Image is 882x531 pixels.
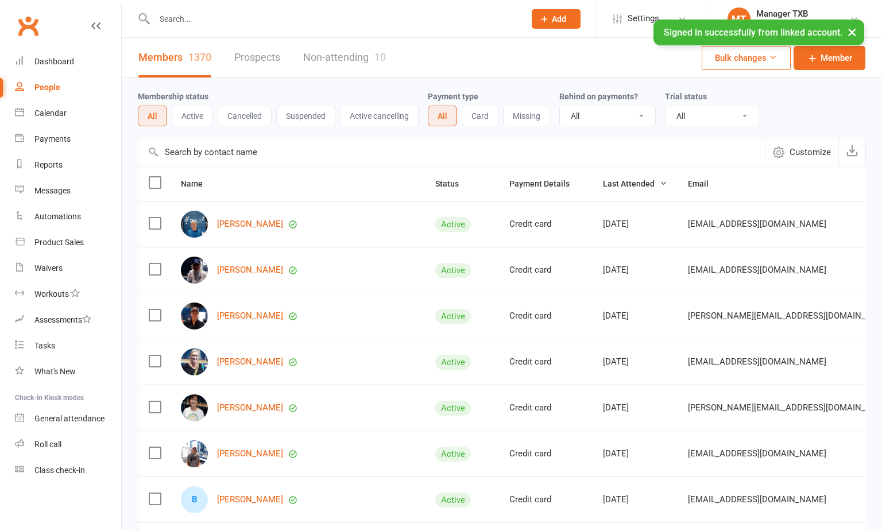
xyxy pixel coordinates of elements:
[756,9,838,19] div: Manager TXB
[688,443,826,464] span: [EMAIL_ADDRESS][DOMAIN_NAME]
[628,6,659,32] span: Settings
[34,367,76,376] div: What's New
[303,38,386,77] a: Non-attending10
[151,11,517,27] input: Search...
[15,100,121,126] a: Calendar
[217,265,283,275] a: [PERSON_NAME]
[188,51,211,63] div: 1370
[821,51,852,65] span: Member
[790,145,831,159] span: Customize
[428,106,457,126] button: All
[603,265,667,275] div: [DATE]
[15,152,121,178] a: Reports
[15,307,121,333] a: Assessments
[532,9,581,29] button: Add
[172,106,213,126] button: Active
[15,204,121,230] a: Automations
[794,46,865,70] a: Member
[15,406,121,432] a: General attendance kiosk mode
[15,178,121,204] a: Messages
[603,219,667,229] div: [DATE]
[603,311,667,321] div: [DATE]
[688,351,826,373] span: [EMAIL_ADDRESS][DOMAIN_NAME]
[181,177,215,191] button: Name
[217,219,283,229] a: [PERSON_NAME]
[603,403,667,413] div: [DATE]
[34,83,60,92] div: People
[756,19,838,29] div: [US_STATE]-Badminton
[138,106,167,126] button: All
[603,357,667,367] div: [DATE]
[728,7,751,30] div: MT
[15,49,121,75] a: Dashboard
[15,126,121,152] a: Payments
[218,106,272,126] button: Cancelled
[702,46,791,70] button: Bulk changes
[688,259,826,281] span: [EMAIL_ADDRESS][DOMAIN_NAME]
[509,357,582,367] div: Credit card
[509,219,582,229] div: Credit card
[374,51,386,63] div: 10
[138,92,208,101] label: Membership status
[34,263,63,273] div: Waivers
[765,138,838,166] button: Customize
[34,212,81,221] div: Automations
[276,106,335,126] button: Suspended
[435,217,471,232] div: Active
[217,449,283,459] a: [PERSON_NAME]
[34,341,55,350] div: Tasks
[217,357,283,367] a: [PERSON_NAME]
[435,177,471,191] button: Status
[34,160,63,169] div: Reports
[217,495,283,505] a: [PERSON_NAME]
[234,38,280,77] a: Prospects
[34,186,71,195] div: Messages
[34,108,67,118] div: Calendar
[15,458,121,483] a: Class kiosk mode
[509,177,582,191] button: Payment Details
[503,106,550,126] button: Missing
[340,106,419,126] button: Active cancelling
[664,27,842,38] span: Signed in successfully from linked account.
[217,403,283,413] a: [PERSON_NAME]
[15,281,121,307] a: Workouts
[435,179,471,188] span: Status
[842,20,862,44] button: ×
[603,179,667,188] span: Last Attended
[217,311,283,321] a: [PERSON_NAME]
[34,466,85,475] div: Class check-in
[435,309,471,324] div: Active
[559,92,638,101] label: Behind on payments?
[34,289,69,299] div: Workouts
[688,177,721,191] button: Email
[34,238,84,247] div: Product Sales
[603,177,667,191] button: Last Attended
[14,11,42,40] a: Clubworx
[138,38,211,77] a: Members1370
[509,495,582,505] div: Credit card
[34,414,105,423] div: General attendance
[435,447,471,462] div: Active
[34,440,61,449] div: Roll call
[34,57,74,66] div: Dashboard
[509,179,582,188] span: Payment Details
[34,315,91,324] div: Assessments
[665,92,707,101] label: Trial status
[428,92,478,101] label: Payment type
[509,311,582,321] div: Credit card
[509,265,582,275] div: Credit card
[138,138,765,166] input: Search by contact name
[552,14,566,24] span: Add
[15,432,121,458] a: Roll call
[15,75,121,100] a: People
[509,449,582,459] div: Credit card
[435,355,471,370] div: Active
[509,403,582,413] div: Credit card
[435,263,471,278] div: Active
[435,401,471,416] div: Active
[181,486,208,513] div: B
[15,255,121,281] a: Waivers
[181,179,215,188] span: Name
[603,449,667,459] div: [DATE]
[688,489,826,510] span: [EMAIL_ADDRESS][DOMAIN_NAME]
